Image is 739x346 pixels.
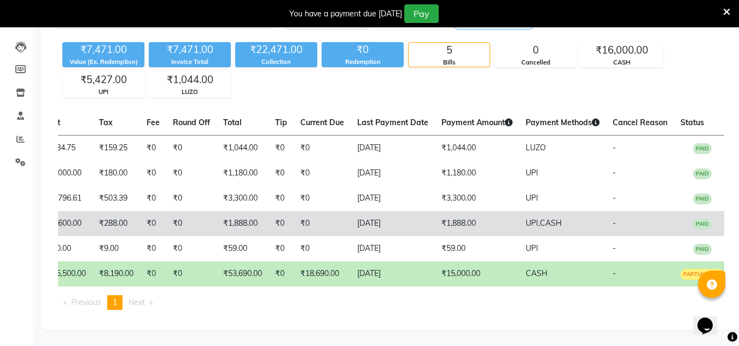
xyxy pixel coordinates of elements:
span: UPI [526,168,538,178]
span: Cancel Reason [613,118,667,127]
button: Pay [404,4,439,23]
div: Invoice Total [149,57,231,67]
span: Payment Amount [441,118,513,127]
td: ₹15,000.00 [435,261,519,286]
td: ₹0 [166,236,217,261]
td: [DATE] [351,261,435,286]
div: ₹7,471.00 [149,42,231,57]
span: LUZO [526,143,546,153]
td: ₹503.39 [92,186,140,211]
td: [DATE] [351,135,435,161]
td: ₹3,300.00 [217,186,269,211]
td: ₹0 [294,211,351,236]
div: ₹7,471.00 [62,42,144,57]
span: CASH [526,268,548,278]
td: ₹53,690.00 [217,261,269,286]
td: ₹0 [269,261,294,286]
td: ₹1,180.00 [217,161,269,186]
span: PAID [693,168,712,179]
td: ₹288.00 [92,211,140,236]
td: ₹50.00 [40,236,92,261]
td: ₹18,690.00 [294,261,351,286]
td: ₹159.25 [92,135,140,161]
td: ₹1,044.00 [435,135,519,161]
span: Status [680,118,704,127]
td: ₹1,888.00 [217,211,269,236]
span: Tax [99,118,113,127]
div: 0 [495,43,576,58]
span: Current Due [300,118,344,127]
td: ₹0 [166,161,217,186]
span: 1 [113,297,117,307]
div: ₹5,427.00 [63,72,144,87]
td: ₹0 [140,186,166,211]
td: ₹0 [269,135,294,161]
td: ₹0 [294,236,351,261]
span: PAID [693,219,712,230]
div: LUZO [149,87,230,97]
td: ₹2,796.61 [40,186,92,211]
td: ₹1,888.00 [435,211,519,236]
span: Total [223,118,242,127]
td: ₹1,044.00 [217,135,269,161]
iframe: chat widget [693,302,728,335]
div: Cancelled [495,58,576,67]
div: 5 [409,43,490,58]
div: Collection [235,57,317,67]
span: - [613,268,616,278]
div: ₹16,000.00 [581,43,662,58]
span: UPI, [526,218,540,228]
div: Value (Ex. Redemption) [62,57,144,67]
td: ₹884.75 [40,135,92,161]
td: ₹1,000.00 [40,161,92,186]
td: ₹9.00 [92,236,140,261]
td: ₹0 [166,135,217,161]
span: Fee [147,118,160,127]
nav: Pagination [58,295,724,310]
span: Previous [71,297,101,307]
td: ₹0 [269,211,294,236]
td: ₹59.00 [217,236,269,261]
td: [DATE] [351,211,435,236]
td: ₹0 [294,135,351,161]
td: ₹0 [140,261,166,286]
td: [DATE] [351,236,435,261]
span: - [613,168,616,178]
td: ₹0 [140,135,166,161]
td: ₹0 [269,236,294,261]
td: ₹0 [166,211,217,236]
div: CASH [581,58,662,67]
span: UPI [526,193,538,203]
span: Payment Methods [526,118,600,127]
span: - [613,193,616,203]
td: [DATE] [351,186,435,211]
span: PAID [693,143,712,154]
div: ₹1,044.00 [149,72,230,87]
span: PAID [693,244,712,255]
td: ₹1,180.00 [435,161,519,186]
span: - [613,218,616,228]
td: ₹0 [269,161,294,186]
span: PAID [693,193,712,204]
td: ₹0 [140,161,166,186]
td: ₹3,300.00 [435,186,519,211]
td: ₹45,500.00 [40,261,92,286]
td: ₹0 [294,161,351,186]
div: Redemption [322,57,404,67]
span: PARTIAL PAID [680,269,724,280]
span: UPI [526,243,538,253]
td: ₹0 [166,261,217,286]
td: ₹8,190.00 [92,261,140,286]
td: ₹0 [140,211,166,236]
td: [DATE] [351,161,435,186]
span: - [613,243,616,253]
div: Bills [409,58,490,67]
td: ₹0 [294,186,351,211]
span: Next [129,297,145,307]
div: UPI [63,87,144,97]
td: ₹0 [140,236,166,261]
td: ₹0 [166,186,217,211]
div: ₹22,471.00 [235,42,317,57]
td: ₹0 [269,186,294,211]
span: - [613,143,616,153]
